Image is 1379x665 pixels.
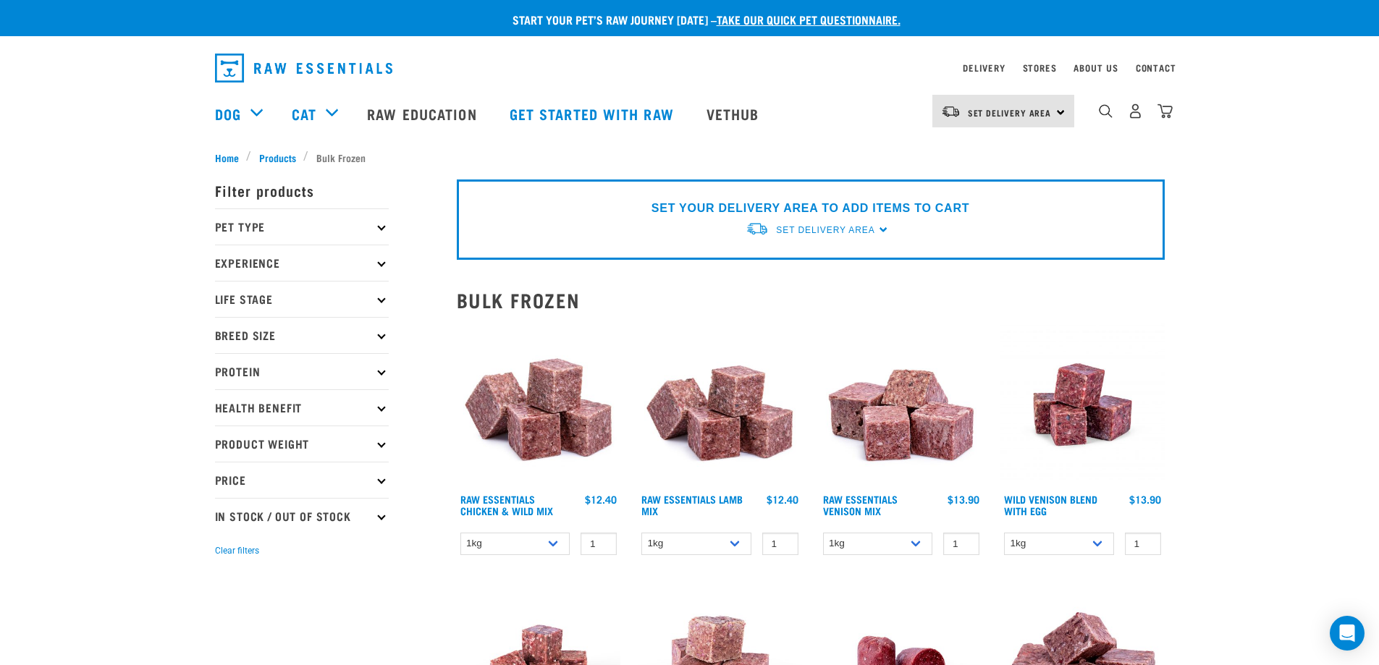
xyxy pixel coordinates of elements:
[1023,65,1057,70] a: Stores
[581,533,617,555] input: 1
[1099,104,1113,118] img: home-icon-1@2x.png
[457,323,621,487] img: Pile Of Cubed Chicken Wild Meat Mix
[948,494,979,505] div: $13.90
[1004,496,1097,513] a: Wild Venison Blend with Egg
[215,498,389,534] p: In Stock / Out Of Stock
[767,494,798,505] div: $12.40
[651,200,969,217] p: SET YOUR DELIVERY AREA TO ADD ITEMS TO CART
[215,425,389,462] p: Product Weight
[968,110,1052,115] span: Set Delivery Area
[215,150,247,165] a: Home
[943,533,979,555] input: 1
[941,105,961,118] img: van-moving.png
[251,150,303,165] a: Products
[460,496,553,513] a: Raw Essentials Chicken & Wild Mix
[1136,65,1176,70] a: Contact
[717,16,901,22] a: take our quick pet questionnaire.
[215,353,389,389] p: Protein
[215,389,389,425] p: Health Benefit
[823,496,898,513] a: Raw Essentials Venison Mix
[638,323,802,487] img: ?1041 RE Lamb Mix 01
[776,225,874,235] span: Set Delivery Area
[1128,103,1143,119] img: user.png
[215,150,1165,165] nav: breadcrumbs
[215,317,389,353] p: Breed Size
[495,85,692,143] a: Get started with Raw
[215,54,392,82] img: Raw Essentials Logo
[203,48,1176,88] nav: dropdown navigation
[1157,103,1173,119] img: home-icon@2x.png
[1074,65,1118,70] a: About Us
[259,150,296,165] span: Products
[215,208,389,245] p: Pet Type
[457,289,1165,311] h2: Bulk Frozen
[641,496,743,513] a: Raw Essentials Lamb Mix
[215,245,389,281] p: Experience
[1000,323,1165,487] img: Venison Egg 1616
[292,103,316,124] a: Cat
[215,150,239,165] span: Home
[746,221,769,237] img: van-moving.png
[762,533,798,555] input: 1
[215,103,241,124] a: Dog
[1125,533,1161,555] input: 1
[1330,616,1365,651] div: Open Intercom Messenger
[215,172,389,208] p: Filter products
[215,544,259,557] button: Clear filters
[692,85,777,143] a: Vethub
[215,462,389,498] p: Price
[819,323,984,487] img: 1113 RE Venison Mix 01
[215,281,389,317] p: Life Stage
[353,85,494,143] a: Raw Education
[585,494,617,505] div: $12.40
[1129,494,1161,505] div: $13.90
[963,65,1005,70] a: Delivery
